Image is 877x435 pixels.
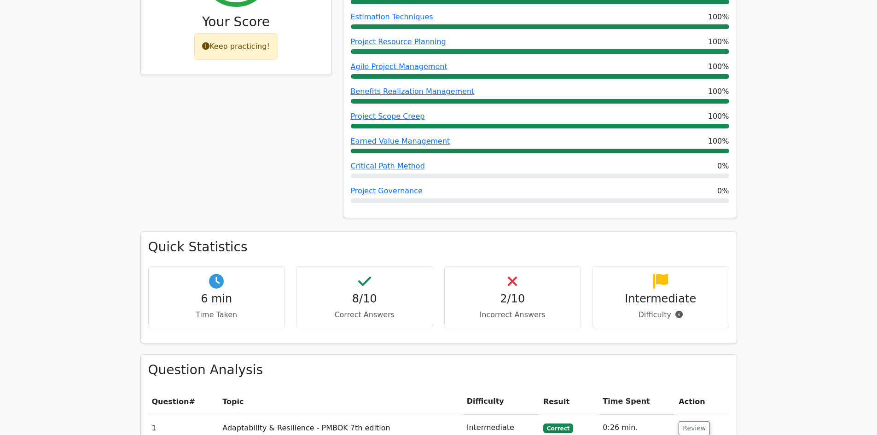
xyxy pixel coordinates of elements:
h3: Question Analysis [148,362,729,378]
th: Difficulty [463,389,540,415]
a: Agile Project Management [351,62,447,71]
th: Time Spent [599,389,675,415]
span: Question [152,397,189,406]
a: Estimation Techniques [351,12,433,21]
span: 0% [717,161,729,172]
h4: 8/10 [304,292,425,306]
a: Project Governance [351,186,423,195]
span: 100% [708,36,729,47]
span: Correct [543,423,573,433]
span: 100% [708,111,729,122]
span: 100% [708,12,729,23]
p: Time Taken [156,309,278,320]
span: 0% [717,186,729,197]
a: Earned Value Management [351,137,450,145]
div: Keep practicing! [194,33,278,60]
span: 100% [708,136,729,147]
h4: 6 min [156,292,278,306]
h4: 2/10 [452,292,574,306]
th: Action [675,389,729,415]
th: # [148,389,219,415]
h4: Intermediate [600,292,721,306]
span: 100% [708,61,729,72]
h3: Your Score [148,14,324,30]
p: Incorrect Answers [452,309,574,320]
a: Project Resource Planning [351,37,446,46]
th: Result [540,389,599,415]
a: Benefits Realization Management [351,87,475,96]
span: 100% [708,86,729,97]
th: Topic [219,389,463,415]
p: Correct Answers [304,309,425,320]
a: Project Scope Creep [351,112,425,121]
a: Critical Path Method [351,162,425,170]
p: Difficulty [600,309,721,320]
h3: Quick Statistics [148,239,729,255]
